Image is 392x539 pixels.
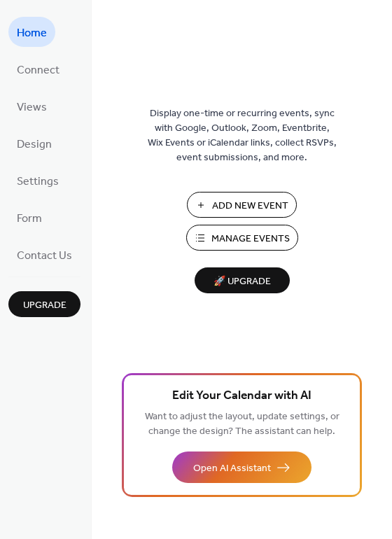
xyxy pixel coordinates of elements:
[8,128,60,158] a: Design
[23,298,66,313] span: Upgrade
[8,239,80,269] a: Contact Us
[17,97,47,118] span: Views
[203,272,281,291] span: 🚀 Upgrade
[187,192,297,218] button: Add New Event
[8,17,55,47] a: Home
[17,208,42,230] span: Form
[172,451,311,483] button: Open AI Assistant
[17,171,59,192] span: Settings
[17,134,52,155] span: Design
[145,407,339,441] span: Want to adjust the layout, update settings, or change the design? The assistant can help.
[148,106,337,165] span: Display one-time or recurring events, sync with Google, Outlook, Zoom, Eventbrite, Wix Events or ...
[17,22,47,44] span: Home
[17,245,72,267] span: Contact Us
[172,386,311,406] span: Edit Your Calendar with AI
[8,291,80,317] button: Upgrade
[8,165,67,195] a: Settings
[17,59,59,81] span: Connect
[8,54,68,84] a: Connect
[212,199,288,213] span: Add New Event
[8,91,55,121] a: Views
[186,225,298,251] button: Manage Events
[193,461,271,476] span: Open AI Assistant
[211,232,290,246] span: Manage Events
[8,202,50,232] a: Form
[195,267,290,293] button: 🚀 Upgrade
